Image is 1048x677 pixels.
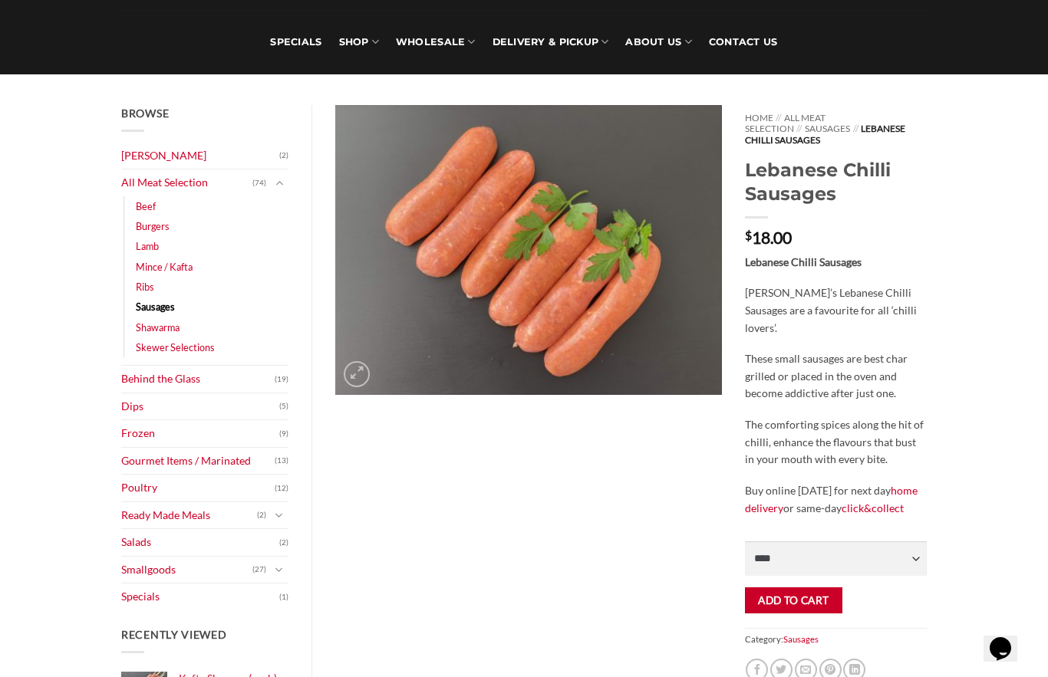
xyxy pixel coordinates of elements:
button: Toggle [270,175,288,192]
a: Home [745,112,773,123]
a: Sausages [136,297,175,317]
p: [PERSON_NAME]’s Lebanese Chilli Sausages are a favourite for all ‘chilli lovers’. [745,284,927,337]
a: Sausages [783,634,819,644]
a: [PERSON_NAME] [121,143,279,169]
a: All Meat Selection [121,169,252,196]
a: About Us [625,10,691,74]
a: Sausages [805,123,850,134]
a: Burgers [136,216,170,236]
iframe: chat widget [984,616,1033,662]
button: Toggle [270,507,288,524]
a: Wholesale [396,10,476,74]
span: (2) [279,144,288,167]
a: Specials [270,10,321,74]
bdi: 18.00 [745,228,792,247]
a: Delivery & Pickup [493,10,609,74]
a: SHOP [339,10,379,74]
a: Lamb [136,236,159,256]
a: Beef [136,196,156,216]
a: Specials [121,583,279,610]
a: Behind the Glass [121,366,275,393]
span: (13) [275,449,288,472]
span: (74) [252,172,266,195]
button: Toggle [270,561,288,578]
a: Zoom [344,361,370,387]
span: (9) [279,422,288,445]
span: // [776,112,781,123]
p: Buy online [DATE] for next day or same-day [745,482,927,517]
strong: Lebanese Chilli Sausages [745,255,862,268]
a: Contact Us [709,10,778,74]
span: (12) [275,477,288,500]
a: Dips [121,393,279,420]
img: Lebanese Chilli Sausages [335,105,722,396]
a: Shawarma [136,317,180,337]
span: (27) [252,558,266,581]
button: Add to cart [745,587,842,614]
a: Frozen [121,420,279,447]
a: Smallgoods [121,557,252,583]
a: All Meat Selection [745,112,826,134]
span: // [796,123,802,134]
span: Browse [121,107,169,120]
span: (5) [279,395,288,418]
span: (1) [279,586,288,609]
p: These small sausages are best char grilled or placed in the oven and become addictive after just ... [745,350,927,403]
a: Gourmet Items / Marinated [121,448,275,475]
a: Salads [121,529,279,556]
a: home delivery [745,484,918,514]
span: (2) [257,504,266,527]
p: The comforting spices along the hit of chilli, enhance the flavours that bust in your mouth with ... [745,416,927,468]
a: Skewer Selections [136,337,215,357]
span: Category: [745,628,927,650]
a: Ready Made Meals [121,502,257,529]
span: // [853,123,859,134]
a: click&collect [842,501,904,514]
span: (2) [279,531,288,554]
a: Poultry [121,475,275,501]
span: Recently Viewed [121,628,227,641]
h1: Lebanese Chilli Sausages [745,158,927,205]
span: Lebanese Chilli Sausages [745,123,905,145]
span: $ [745,229,752,242]
a: Mince / Kafta [136,257,193,277]
span: (19) [275,368,288,391]
a: Ribs [136,277,154,297]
